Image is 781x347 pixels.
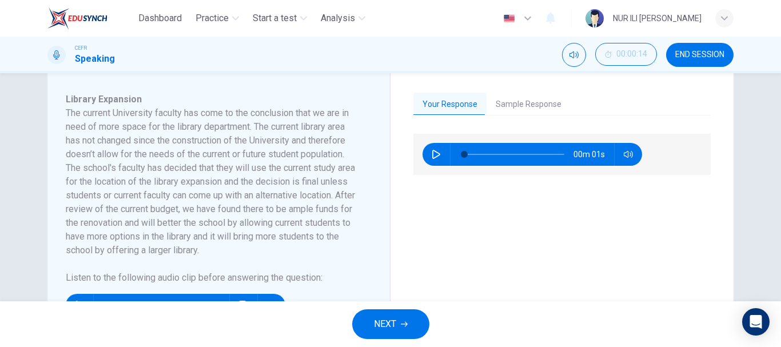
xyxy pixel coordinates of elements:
[487,93,571,117] button: Sample Response
[573,143,614,166] span: 00m 01s
[66,106,358,257] h6: The current University faculty has come to the conclusion that we are in need of more space for t...
[253,11,297,25] span: Start a test
[374,316,396,332] span: NEXT
[234,294,253,317] button: Click to see the audio transcription
[616,50,647,59] span: 00:00:14
[613,11,702,25] div: NUR ILI [PERSON_NAME]
[196,11,229,25] span: Practice
[66,94,142,105] span: Library Expansion
[138,11,182,25] span: Dashboard
[321,11,355,25] span: Analysis
[66,271,358,285] h6: Listen to the following audio clip before answering the question :
[75,44,87,52] span: CEFR
[413,93,487,117] button: Your Response
[666,43,734,67] button: END SESSION
[248,8,312,29] button: Start a test
[134,8,186,29] button: Dashboard
[352,309,429,339] button: NEXT
[585,9,604,27] img: Profile picture
[189,294,229,317] span: 00m 43s
[75,52,115,66] h1: Speaking
[742,308,770,336] div: Open Intercom Messenger
[413,93,711,117] div: basic tabs example
[191,8,244,29] button: Practice
[502,14,516,23] img: en
[316,8,370,29] button: Analysis
[562,43,586,67] div: Mute
[47,7,107,30] img: EduSynch logo
[595,43,657,66] button: 00:00:14
[595,43,657,67] div: Hide
[47,7,134,30] a: EduSynch logo
[675,50,724,59] span: END SESSION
